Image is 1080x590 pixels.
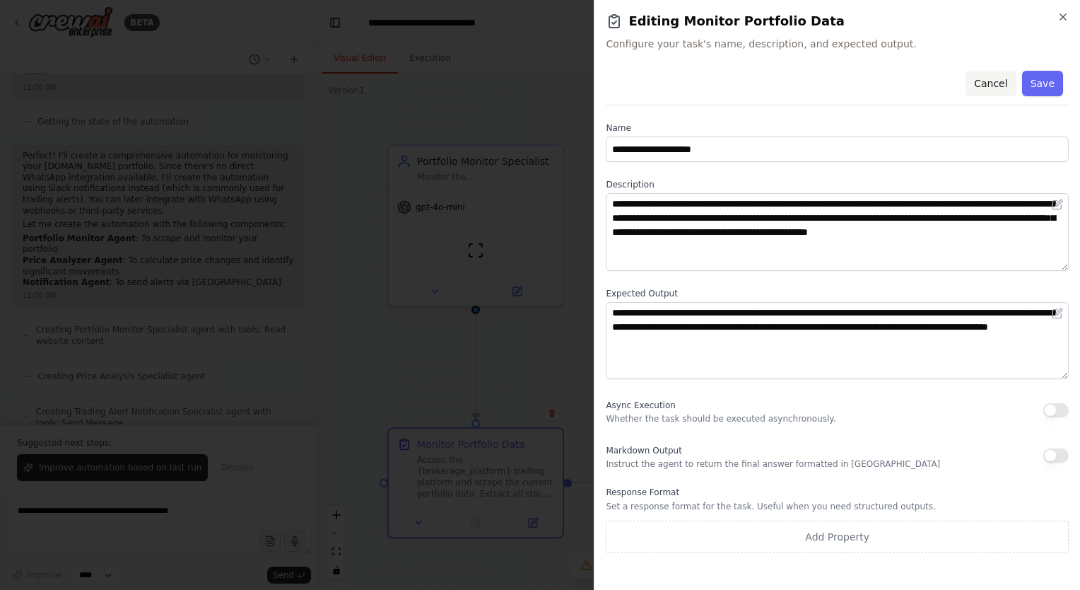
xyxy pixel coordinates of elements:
span: Markdown Output [606,446,681,456]
button: Open in editor [1049,305,1066,322]
button: Open in editor [1049,196,1066,213]
button: Save [1022,71,1063,96]
label: Description [606,179,1069,190]
span: Async Execution [606,400,675,410]
p: Set a response format for the task. Useful when you need structured outputs. [606,501,1069,512]
p: Whether the task should be executed asynchronously. [606,413,835,424]
span: Configure your task's name, description, and expected output. [606,37,1069,51]
button: Add Property [606,521,1069,553]
h2: Editing Monitor Portfolio Data [606,11,1069,31]
p: Instruct the agent to return the final answer formatted in [GEOGRAPHIC_DATA] [606,458,940,470]
label: Expected Output [606,288,1069,299]
label: Name [606,122,1069,134]
button: Cancel [965,71,1016,96]
label: Response Format [606,487,1069,498]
